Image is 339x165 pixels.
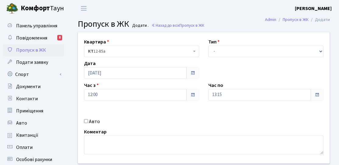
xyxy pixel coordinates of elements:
[76,3,91,13] button: Переключити навігацію
[283,16,309,23] a: Пропуск в ЖК
[179,22,204,28] span: Пропуск в ЖК
[16,35,47,41] span: Повідомлення
[84,38,109,46] label: Квартира
[78,18,129,30] span: Пропуск в ЖК
[3,141,64,153] a: Оплати
[3,32,64,44] a: Повідомлення8
[16,144,33,151] span: Оплати
[151,22,204,28] a: Назад до всіхПропуск в ЖК
[3,20,64,32] a: Панель управління
[3,68,64,81] a: Спорт
[208,38,220,46] label: Тип
[84,60,96,67] label: Дата
[3,117,64,129] a: Авто
[84,46,199,57] span: <b>КТ</b>&nbsp;&nbsp;&nbsp;&nbsp;12-85а
[16,22,57,29] span: Панель управління
[208,82,223,89] label: Час по
[88,48,192,54] span: <b>КТ</b>&nbsp;&nbsp;&nbsp;&nbsp;12-85а
[3,105,64,117] a: Приміщення
[3,93,64,105] a: Контакти
[309,16,330,23] li: Додати
[16,156,52,163] span: Особові рахунки
[256,13,339,26] nav: breadcrumb
[3,129,64,141] a: Квитанції
[3,44,64,56] a: Пропуск в ЖК
[16,83,41,90] span: Документи
[3,81,64,93] a: Документи
[265,16,276,23] a: Admin
[89,118,100,125] label: Авто
[57,35,62,40] div: 8
[295,5,332,12] a: [PERSON_NAME]
[88,48,94,54] b: КТ
[16,59,48,66] span: Подати заявку
[3,56,64,68] a: Подати заявку
[16,108,43,114] span: Приміщення
[131,23,149,28] small: Додати .
[84,128,107,136] label: Коментар
[6,2,18,15] img: logo.png
[84,82,99,89] label: Час з
[16,47,46,53] span: Пропуск в ЖК
[16,132,38,139] span: Квитанції
[21,3,64,14] span: Таун
[16,120,27,126] span: Авто
[16,95,38,102] span: Контакти
[21,3,50,13] b: Комфорт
